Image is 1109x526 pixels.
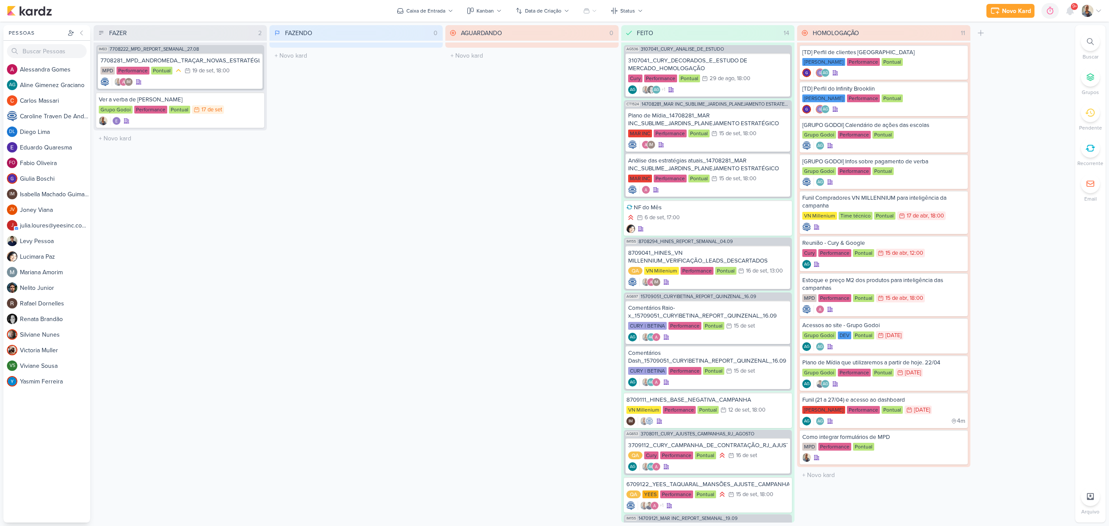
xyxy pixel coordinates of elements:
[20,315,90,324] div: R e n a t a B r a n d ã o
[802,167,836,175] div: Grupo Godoi
[626,47,639,52] span: AG536
[639,239,733,244] span: 8708294_HINES_REPORT_SEMANAL_04.09
[20,346,90,355] div: V i c t o r i a M u l l e r
[628,85,637,94] div: Aline Gimenez Graciano
[7,236,17,246] img: Levy Pessoa
[638,417,654,425] div: Colaboradores: Iara Santos, Caroline Traven De Andrade
[1075,32,1106,61] li: Ctrl + F
[10,364,15,368] p: VS
[101,78,109,86] div: Criador(a): Caroline Traven De Andrade
[95,132,265,145] input: + Novo kard
[7,298,17,308] img: Rafael Dornelles
[10,208,15,212] p: JV
[1084,195,1097,203] p: Email
[639,140,655,149] div: Colaboradores: Alessandra Gomes, Isabella Machado Guimarães
[628,112,788,127] div: Plano de Mídia_14708281_MAR INC_SUBLIME_JARDINS_PLANEJAMENTO ESTRATÉGICO
[802,68,811,77] div: Criador(a): Giulia Boschi
[626,406,661,414] div: VN Millenium
[816,68,824,77] img: Giulia Boschi
[1002,6,1031,16] div: Novo Kard
[7,142,17,153] img: Eduardo Quaresma
[802,321,965,329] div: Acessos ao site - Grupo Godoi
[628,185,637,194] div: Criador(a): Caroline Traven De Andrade
[7,6,52,16] img: kardz.app
[20,81,90,90] div: A l i n e G i m e n e z G r a c i a n o
[802,380,811,388] div: Aline Gimenez Graciano
[838,331,851,339] div: DEV
[626,417,635,425] div: Isabella Machado Guimarães
[802,276,965,292] div: Estoque e preço M2 dos produtos para inteligência das campanhas
[719,176,740,182] div: 15 de set
[679,75,700,82] div: Pontual
[628,75,642,82] div: Cury
[652,333,661,341] img: Alessandra Gomes
[802,260,811,269] div: Criador(a): Aline Gimenez Graciano
[628,333,637,341] div: Aline Gimenez Graciano
[814,417,824,425] div: Colaboradores: Aline Gimenez Graciano
[20,330,90,339] div: S i l v i a n e N u n e s
[214,68,230,74] div: , 18:00
[20,159,90,168] div: F a b i o O l i v e i r a
[628,367,667,375] div: CURY | BETINA
[117,67,149,75] div: Performance
[802,141,811,150] div: Criador(a): Caroline Traven De Andrade
[802,417,811,425] div: Criador(a): Aline Gimenez Graciano
[628,378,637,386] div: Criador(a): Aline Gimenez Graciano
[823,107,828,112] p: AG
[7,282,17,293] img: Nelito Junior
[821,380,830,388] div: Aline Gimenez Graciano
[802,158,965,166] div: [GRUPO GODOI] Infos sobre pagamento de verba
[110,117,121,125] div: Colaboradores: Eduardo Quaresma
[802,105,811,114] img: Giulia Boschi
[838,131,871,139] div: Performance
[642,278,650,286] img: Iara Santos
[9,161,15,166] p: FO
[821,68,830,77] div: Aline Gimenez Graciano
[681,267,713,275] div: Performance
[802,305,811,314] div: Criador(a): Caroline Traven De Andrade
[1079,124,1102,132] p: Pendente
[780,29,793,38] div: 14
[885,333,901,338] div: [DATE]
[11,223,13,228] p: j
[7,95,17,106] img: Carlos Massari
[823,382,828,386] p: AG
[20,221,90,230] div: j u l i a . l o u r e s @ y e e s i n c . c o m . b r
[816,417,824,425] div: Aline Gimenez Graciano
[271,49,441,62] input: + Novo kard
[628,304,788,320] div: Comentários Raio-x_15709051_CURY|BETINA_REPORT_QUINZENAL_16.09
[816,380,824,388] img: Levy Pessoa
[7,29,66,37] div: Pessoas
[816,342,824,351] div: Aline Gimenez Graciano
[839,212,872,220] div: Time técnico
[1082,88,1099,96] p: Grupos
[802,121,965,129] div: [GRUPO GODOI] Calendário de ações das escolas
[664,215,680,221] div: , 17:00
[802,305,811,314] img: Caroline Traven De Andrade
[816,141,824,150] div: Aline Gimenez Graciano
[641,294,756,299] span: 15709051_CURY|BETINA_REPORT_QUINZENAL_16.09
[802,406,845,414] div: [PERSON_NAME]
[767,268,783,274] div: , 13:00
[817,419,823,424] p: AG
[626,417,635,425] div: Criador(a): Isabella Machado Guimarães
[734,76,750,81] div: , 18:00
[802,85,965,93] div: [TD] Perfil do Infinity Brooklin
[7,173,17,184] img: Giulia Boschi
[626,224,635,233] img: Lucimara Paz
[802,94,845,102] div: [PERSON_NAME]
[715,267,736,275] div: Pontual
[20,127,90,136] div: D i e g o L i m a
[652,278,661,286] div: Isabella Machado Guimarães
[124,78,133,86] div: Isabella Machado Guimarães
[628,267,642,275] div: QA
[802,105,811,114] div: Criador(a): Giulia Boschi
[7,314,17,324] img: Renata Brandão
[740,131,756,136] div: , 18:00
[802,178,811,186] div: Criador(a): Caroline Traven De Andrade
[628,140,637,149] div: Criador(a): Caroline Traven De Andrade
[817,144,823,148] p: AG
[818,294,851,302] div: Performance
[719,131,740,136] div: 15 de set
[802,58,845,66] div: [PERSON_NAME]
